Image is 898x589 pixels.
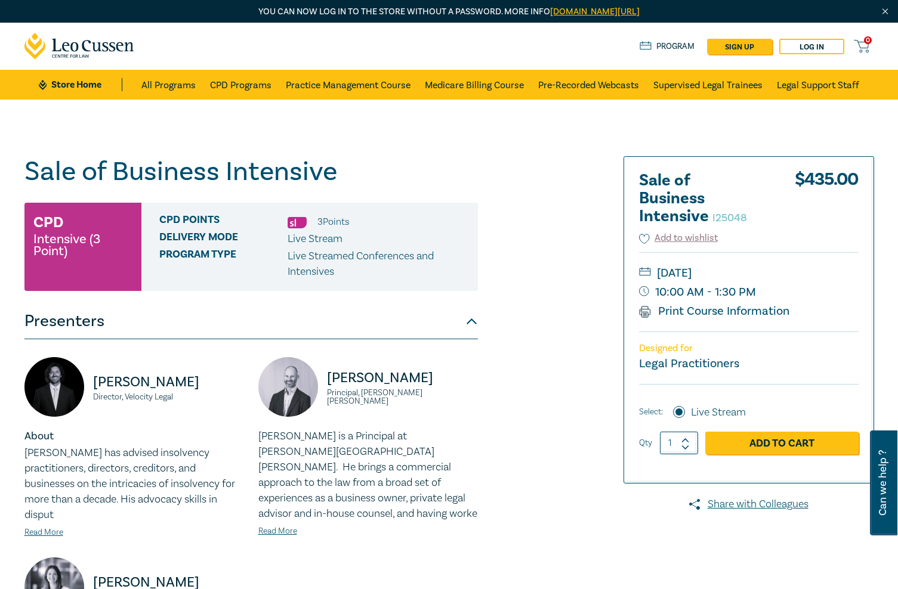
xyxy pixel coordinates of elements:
small: I25048 [712,211,747,225]
span: Select: [639,405,663,418]
a: CPD Programs [210,70,271,100]
small: 10:00 AM - 1:30 PM [639,283,859,302]
p: You can now log in to the store without a password. More info [24,5,874,18]
p: Live Streamed Conferences and Intensives [288,249,469,280]
a: Supervised Legal Trainees [653,70,763,100]
button: Presenters [24,303,478,339]
span: Delivery Mode [159,231,288,247]
a: Program [640,40,695,53]
a: Medicare Billing Course [425,70,524,100]
small: Legal Practitioners [639,356,739,371]
a: Print Course Information [639,303,790,319]
p: [PERSON_NAME] is a Principal at [PERSON_NAME][GEOGRAPHIC_DATA][PERSON_NAME]. He brings a commerci... [258,429,478,522]
a: [DOMAIN_NAME][URL] [550,6,640,17]
input: 1 [660,432,698,454]
label: Qty [639,436,652,449]
span: CPD Points [159,214,288,230]
span: Can we help ? [877,438,888,528]
li: 3 Point s [317,214,349,230]
a: sign up [707,39,772,54]
div: $ 435.00 [795,172,859,231]
h1: Sale of Business Intensive [24,156,478,187]
label: Live Stream [691,405,746,420]
span: Live Stream [288,232,342,246]
strong: About [24,429,54,443]
span: Program type [159,249,288,280]
p: [PERSON_NAME] [327,368,478,387]
a: Log in [779,39,844,54]
small: Principal, [PERSON_NAME] [PERSON_NAME] [327,389,478,405]
small: [DATE] [639,263,859,283]
img: https://s3.ap-southeast-2.amazonaws.com/leo-cussen-store-production-content/Contacts/Paul%20Gray/... [258,357,318,417]
a: Store Home [39,78,122,91]
a: Practice Management Course [286,70,411,100]
p: [PERSON_NAME] has advised insolvency practitioners, directors, creditors, and businesses on the i... [24,445,244,523]
button: Add to wishlist [639,231,718,245]
h2: Sale of Business Intensive [639,172,770,225]
a: Pre-Recorded Webcasts [538,70,639,100]
p: Designed for [639,343,859,354]
img: Substantive Law [288,217,307,228]
a: All Programs [141,70,196,100]
p: [PERSON_NAME] [93,373,244,392]
img: https://s3.ap-southeast-2.amazonaws.com/leo-cussen-store-production-content/Contacts/Seamus%20Rya... [24,357,84,417]
small: Director, Velocity Legal [93,393,244,401]
a: Share with Colleagues [624,497,874,512]
small: Intensive (3 Point) [33,233,132,257]
a: Read More [24,527,63,538]
img: Close [880,7,890,17]
a: Legal Support Staff [777,70,859,100]
a: Read More [258,526,297,537]
a: Add to Cart [705,432,859,454]
h3: CPD [33,212,63,233]
span: 0 [864,36,872,44]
